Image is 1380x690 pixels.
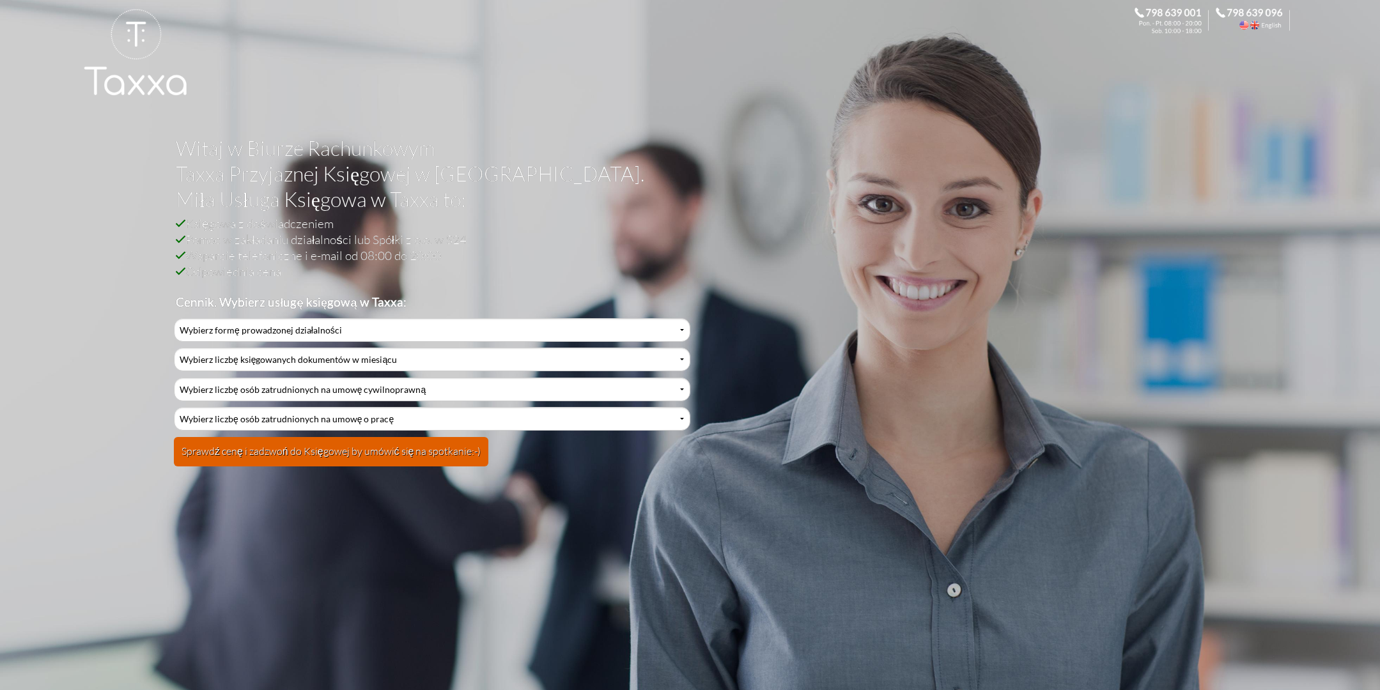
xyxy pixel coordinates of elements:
[1216,8,1297,33] div: Call the Accountant. 798 639 096
[1135,8,1216,33] div: Zadzwoń do Księgowej. 798 639 001
[176,295,407,309] b: Cennik. Wybierz usługę księgową w Taxxa:
[174,318,690,475] div: Cennik Usług Księgowych Przyjaznej Księgowej w Biurze Rachunkowym Taxxa
[174,437,489,466] button: Sprawdź cenę i zadzwoń do Księgowej by umówić się na spotkanie:-)
[176,215,1188,310] h2: Księgowa z doświadczeniem Pomoc w zakładaniu działalności lub Spółki z o.o. w S24 Wsparcie telefo...
[176,135,1188,215] h1: Witaj w Biurze Rachunkowym Taxxa Przyjaznej Księgowej w [GEOGRAPHIC_DATA]. Miła Usługa Księgowa w...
